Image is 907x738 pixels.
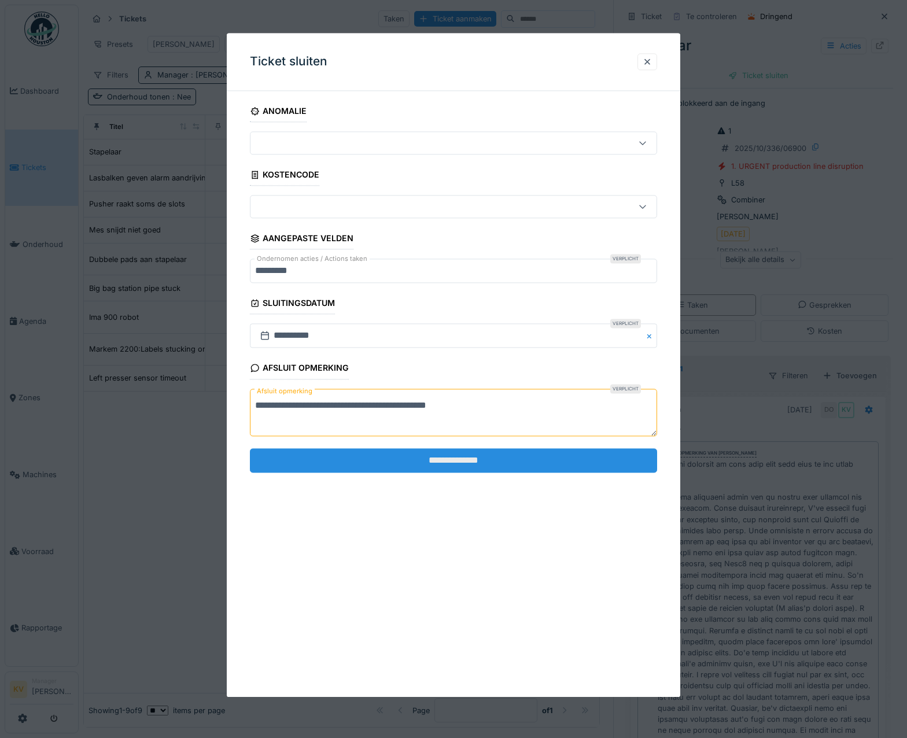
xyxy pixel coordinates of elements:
[250,295,335,315] div: Sluitingsdatum
[610,384,641,393] div: Verplicht
[250,360,349,379] div: Afsluit opmerking
[250,54,327,69] h3: Ticket sluiten
[250,230,353,250] div: Aangepaste velden
[255,254,370,264] label: Ondernomen acties / Actions taken
[610,319,641,329] div: Verplicht
[644,324,657,348] button: Close
[250,102,307,122] div: Anomalie
[610,254,641,264] div: Verplicht
[250,167,319,186] div: Kostencode
[255,384,315,398] label: Afsluit opmerking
